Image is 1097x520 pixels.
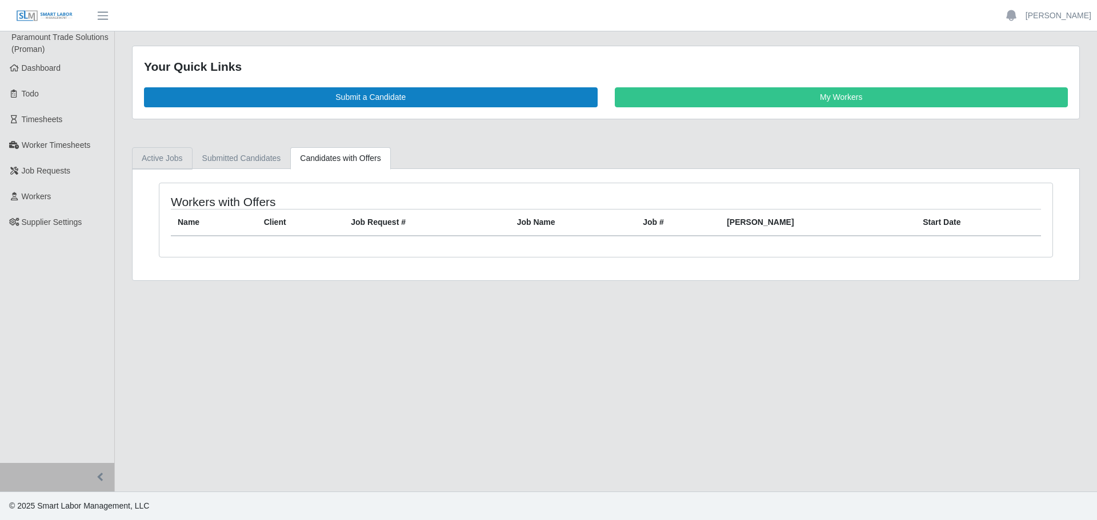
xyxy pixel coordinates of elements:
[344,209,510,236] th: Job Request #
[22,217,82,227] span: Supplier Settings
[615,87,1068,107] a: My Workers
[720,209,916,236] th: [PERSON_NAME]
[916,209,1041,236] th: Start Date
[11,33,109,54] span: Paramount Trade Solutions (Proman)
[22,140,90,150] span: Worker Timesheets
[193,147,291,170] a: Submitted Candidates
[9,501,149,510] span: © 2025 Smart Labor Management, LLC
[22,192,51,201] span: Workers
[16,10,73,22] img: SLM Logo
[22,63,61,72] span: Dashboard
[257,209,345,236] th: Client
[22,89,39,98] span: Todo
[144,87,598,107] a: Submit a Candidate
[1026,10,1091,22] a: [PERSON_NAME]
[636,209,720,236] th: Job #
[171,209,257,236] th: Name
[171,195,523,209] h4: Workers with Offers
[510,209,636,236] th: Job Name
[144,58,1068,76] div: Your Quick Links
[290,147,390,170] a: Candidates with Offers
[132,147,193,170] a: Active Jobs
[22,166,71,175] span: Job Requests
[22,115,63,124] span: Timesheets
